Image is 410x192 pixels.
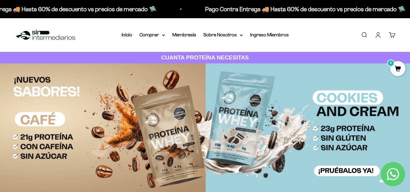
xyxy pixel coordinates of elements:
summary: Comprar [140,31,165,39]
strong: CUANTA PROTEÍNA NECESITAS [161,54,249,61]
summary: Sobre Nosotros [203,31,243,39]
a: Inicio [122,32,132,37]
a: 0 [390,66,405,72]
mark: 0 [387,59,394,67]
p: Pago Contra Entrega 🚚 Hasta 60% de descuento vs precios de mercado 🛸 [5,4,205,14]
a: Membresía [172,32,196,37]
a: Ingreso Miembros [250,32,289,37]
